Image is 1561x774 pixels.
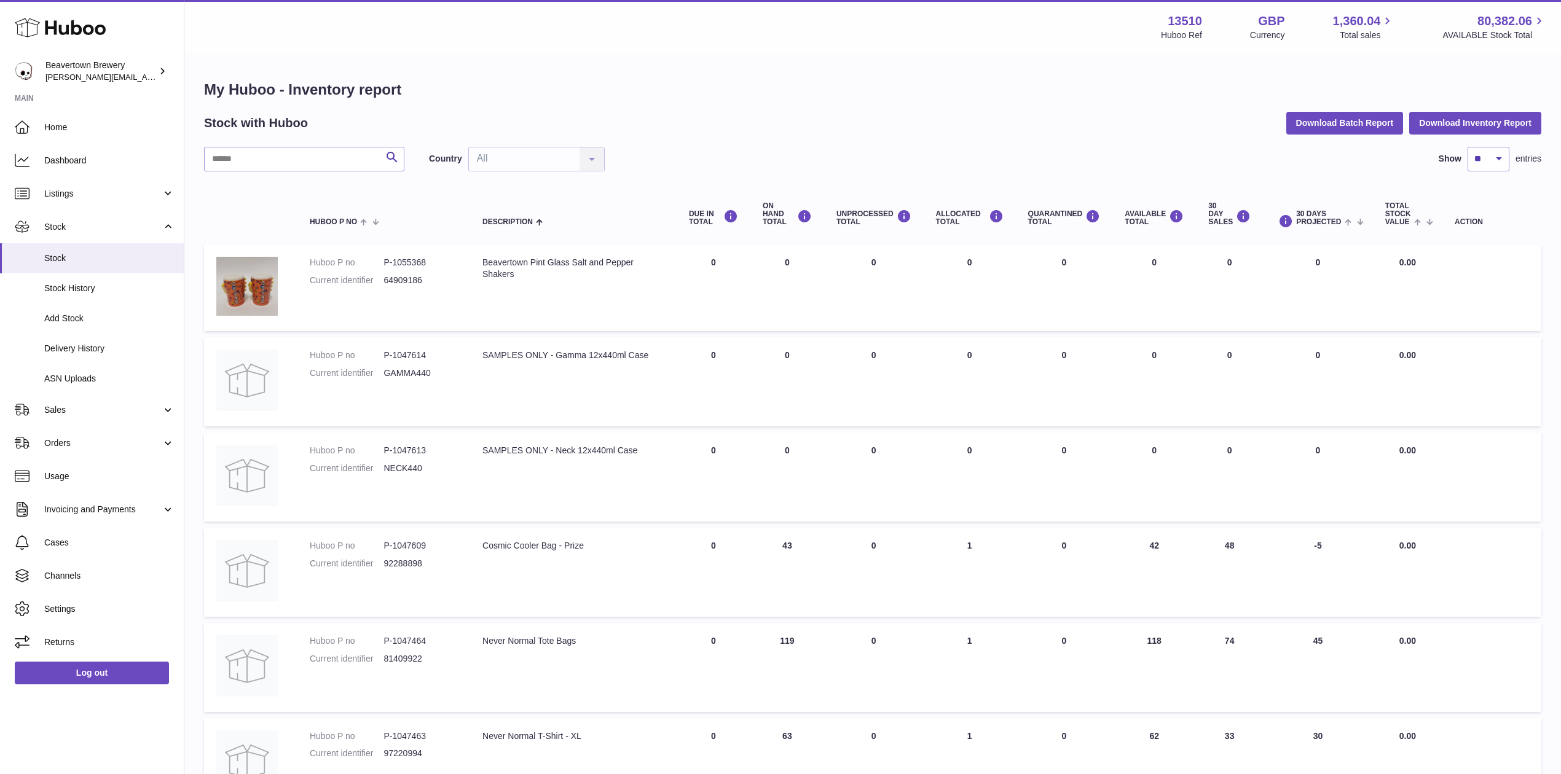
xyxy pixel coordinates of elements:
img: Matthew.McCormack@beavertownbrewery.co.uk [15,62,33,80]
strong: 13510 [1168,13,1202,29]
td: 0 [1196,244,1263,331]
td: 0 [677,623,750,712]
td: 0 [1112,244,1196,331]
td: 74 [1196,623,1263,712]
td: 0 [824,528,924,617]
span: Stock History [44,283,175,294]
td: 0 [1196,432,1263,522]
td: 0 [924,432,1016,522]
dd: GAMMA440 [383,367,458,379]
span: 80,382.06 [1477,13,1532,29]
img: product image [216,635,278,697]
dt: Current identifier [310,463,384,474]
dt: Huboo P no [310,350,384,361]
span: Huboo P no [310,218,357,226]
dt: Current identifier [310,653,384,665]
dt: Current identifier [310,558,384,569]
span: Listings [44,188,162,200]
span: ASN Uploads [44,373,175,385]
dt: Current identifier [310,748,384,759]
div: Never Normal T-Shirt - XL [482,730,664,742]
td: 0 [1196,337,1263,426]
span: Cases [44,537,175,549]
span: Description [482,218,533,226]
td: 0 [1112,337,1196,426]
div: Cosmic Cooler Bag - Prize [482,540,664,552]
td: 0 [750,244,824,331]
dd: 64909186 [383,275,458,286]
span: Dashboard [44,155,175,166]
td: 0 [824,432,924,522]
span: 0 [1062,445,1067,455]
td: 0 [1112,432,1196,522]
dd: P-1047609 [383,540,458,552]
span: Total sales [1340,29,1394,41]
span: Stock [44,221,162,233]
td: 1 [924,528,1016,617]
span: Add Stock [44,313,175,324]
dd: P-1047613 [383,445,458,456]
td: 43 [750,528,824,617]
td: 118 [1112,623,1196,712]
td: 0 [1263,337,1373,426]
td: 0 [750,337,824,426]
span: 0 [1062,541,1067,550]
dt: Huboo P no [310,445,384,456]
dd: 97220994 [383,748,458,759]
span: Settings [44,603,175,615]
td: 0 [924,337,1016,426]
button: Download Batch Report [1286,112,1404,134]
div: Currency [1250,29,1285,41]
span: Channels [44,570,175,582]
img: product image [216,350,278,411]
span: 0 [1062,636,1067,646]
dd: P-1047614 [383,350,458,361]
label: Country [429,153,462,165]
div: Beavertown Brewery [45,60,156,83]
dd: P-1047463 [383,730,458,742]
div: ON HAND Total [763,202,812,227]
div: UNPROCESSED Total [836,209,911,226]
span: 1,360.04 [1333,13,1381,29]
span: AVAILABLE Stock Total [1442,29,1546,41]
td: 1 [924,623,1016,712]
td: 0 [1263,432,1373,522]
td: 119 [750,623,824,712]
span: Delivery History [44,343,175,354]
td: 0 [677,337,750,426]
a: 1,360.04 Total sales [1333,13,1395,41]
dd: P-1047464 [383,635,458,647]
dd: 92288898 [383,558,458,569]
img: product image [216,257,278,316]
span: Sales [44,404,162,416]
span: 30 DAYS PROJECTED [1296,210,1341,226]
label: Show [1439,153,1461,165]
td: 42 [1112,528,1196,617]
span: Total stock value [1385,202,1411,227]
td: 0 [824,244,924,331]
td: 0 [1263,244,1373,331]
td: 0 [750,432,824,522]
div: SAMPLES ONLY - Neck 12x440ml Case [482,445,664,456]
td: 0 [824,337,924,426]
dt: Huboo P no [310,730,384,742]
div: SAMPLES ONLY - Gamma 12x440ml Case [482,350,664,361]
div: DUE IN TOTAL [689,209,738,226]
div: 30 DAY SALES [1208,202,1251,227]
a: Log out [15,662,169,684]
span: 0.00 [1399,257,1416,267]
td: 45 [1263,623,1373,712]
button: Download Inventory Report [1409,112,1541,134]
dd: P-1055368 [383,257,458,268]
div: Beavertown Pint Glass Salt and Pepper Shakers [482,257,664,280]
span: Orders [44,437,162,449]
span: Usage [44,471,175,482]
span: [PERSON_NAME][EMAIL_ADDRESS][PERSON_NAME][DOMAIN_NAME] [45,72,312,82]
td: 0 [824,623,924,712]
span: 0 [1062,731,1067,741]
td: 48 [1196,528,1263,617]
td: 0 [677,244,750,331]
h2: Stock with Huboo [204,115,308,131]
td: 0 [924,244,1016,331]
td: 0 [677,432,750,522]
